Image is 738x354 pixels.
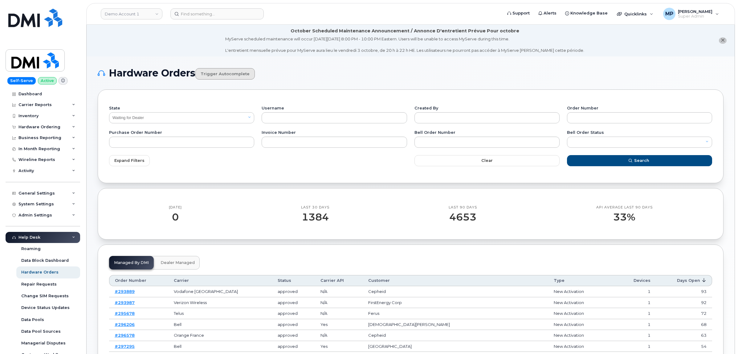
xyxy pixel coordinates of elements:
td: 1 [617,286,656,297]
th: Customer [363,275,548,286]
td: New Activation [548,297,617,308]
td: New Activation [548,341,617,352]
div: MyServe scheduled maintenance will occur [DATE][DATE] 8:00 PM - 10:00 PM Eastern. Users will be u... [225,36,584,53]
td: Bell [168,341,272,352]
td: Yes [315,319,363,330]
td: 2025-08-01 [656,341,712,352]
td: New Activation [548,330,617,341]
td: 2025-07-23 [656,330,712,341]
a: #297295 [115,344,135,349]
td: 1 [617,308,656,319]
div: Last 30 Days [301,205,329,210]
td: Orange France [168,330,272,341]
div: 4653 [449,212,477,223]
button: Expand Filters [109,155,150,166]
label: Username [262,106,407,110]
td: N/A [315,330,363,341]
label: Order Number [567,106,712,110]
td: [DEMOGRAPHIC_DATA][PERSON_NAME] [363,319,548,330]
th: Type [548,275,617,286]
td: approved [272,341,315,352]
td: 1 [617,297,656,308]
td: approved [272,297,315,308]
td: N/A [315,286,363,297]
label: Bell Order Status [567,131,712,135]
td: approved [272,286,315,297]
td: Verizon Wireless [168,297,272,308]
button: Search [567,155,712,166]
a: #296578 [115,333,135,338]
div: 1384 [301,212,329,223]
span: Dealer Managed [161,260,195,265]
td: Yes [315,341,363,352]
a: #293889 [115,289,135,294]
div: API Average last 90 days [596,205,653,210]
th: Order Number [109,275,168,286]
td: New Activation [548,308,617,319]
th: Carrier [168,275,272,286]
a: #296206 [115,322,135,327]
td: 1 [617,341,656,352]
label: Created By [414,106,560,110]
td: 2025-07-14 [656,308,712,319]
h1: Hardware Orders [98,68,724,80]
td: New Activation [548,319,617,330]
a: #295678 [115,311,135,316]
div: 0 [169,212,182,223]
th: Carrier API [315,275,363,286]
td: approved [272,308,315,319]
td: New Activation [548,286,617,297]
button: Clear [414,155,560,166]
td: Cepheid [363,330,548,341]
div: 33% [596,212,653,223]
label: State [109,106,254,110]
span: Search [634,158,649,163]
td: approved [272,330,315,341]
td: 1 [617,319,656,330]
td: Bell [168,319,272,330]
span: Expand Filters [114,158,145,163]
td: N/A [315,297,363,308]
label: Purchase Order Number [109,131,254,135]
div: [DATE] [169,205,182,210]
a: #293987 [115,300,135,305]
div: Last 90 Days [449,205,477,210]
button: close notification [719,37,727,44]
td: approved [272,319,315,330]
th: Devices [617,275,656,286]
td: 2025-06-23 [656,286,712,297]
td: 2025-07-18 [656,319,712,330]
td: Telus [168,308,272,319]
th: Status [272,275,315,286]
td: FirstEnergy Corp [363,297,548,308]
div: October Scheduled Maintenance Announcement / Annonce D'entretient Prévue Pour octobre [291,28,519,34]
td: [GEOGRAPHIC_DATA] [363,341,548,352]
label: Bell Order Number [414,131,560,135]
td: N/A [315,308,363,319]
td: 2025-06-24 [656,297,712,308]
td: 1 [617,330,656,341]
td: Ferus [363,308,548,319]
a: Trigger autocomplete [195,68,255,80]
th: Days Open [656,275,712,286]
td: Cepheid [363,286,548,297]
label: Invoice Number [262,131,407,135]
td: Vodafone [GEOGRAPHIC_DATA] [168,286,272,297]
span: Clear [481,158,493,163]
